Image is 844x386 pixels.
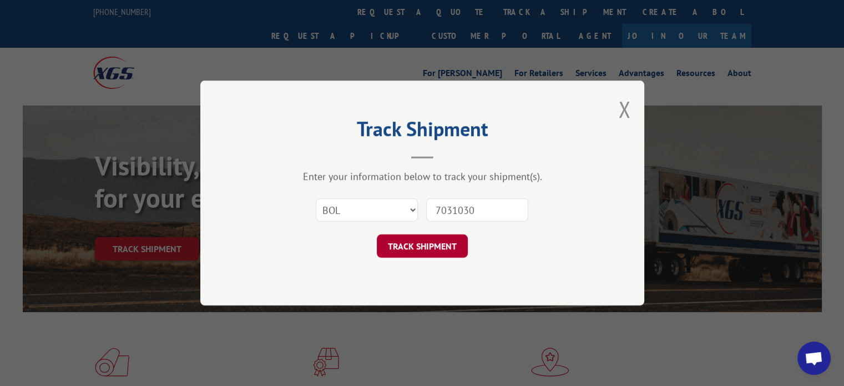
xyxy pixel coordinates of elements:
input: Number(s) [426,198,528,222]
button: TRACK SHIPMENT [377,234,468,258]
h2: Track Shipment [256,121,589,142]
div: Enter your information below to track your shipment(s). [256,170,589,183]
button: Close modal [618,94,630,124]
div: Open chat [797,342,831,375]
